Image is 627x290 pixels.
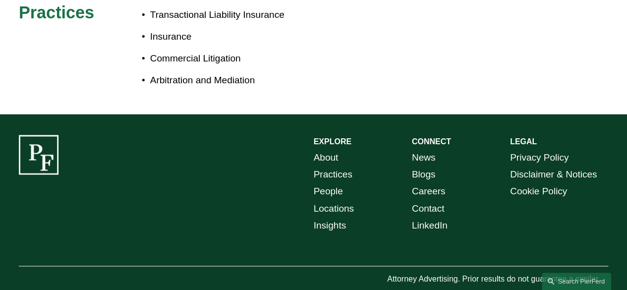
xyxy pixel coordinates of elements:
[510,166,597,183] a: Disclaimer & Notices
[510,149,569,166] a: Privacy Policy
[412,149,436,166] a: News
[150,72,314,89] p: Arbitration and Mediation
[314,149,339,166] a: About
[412,183,446,200] a: Careers
[510,183,567,200] a: Cookie Policy
[542,273,611,290] a: Search this site
[412,217,448,234] a: LinkedIn
[314,183,343,200] a: People
[150,28,314,45] p: Insurance
[412,137,451,146] strong: CONNECT
[314,137,351,146] strong: EXPLORE
[412,166,436,183] a: Blogs
[150,6,314,23] p: Transactional Liability Insurance
[412,200,445,217] a: Contact
[314,200,354,217] a: Locations
[150,50,314,67] p: Commercial Litigation
[314,217,346,234] a: Insights
[314,166,352,183] a: Practices
[19,3,94,22] span: Practices
[510,137,537,146] strong: LEGAL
